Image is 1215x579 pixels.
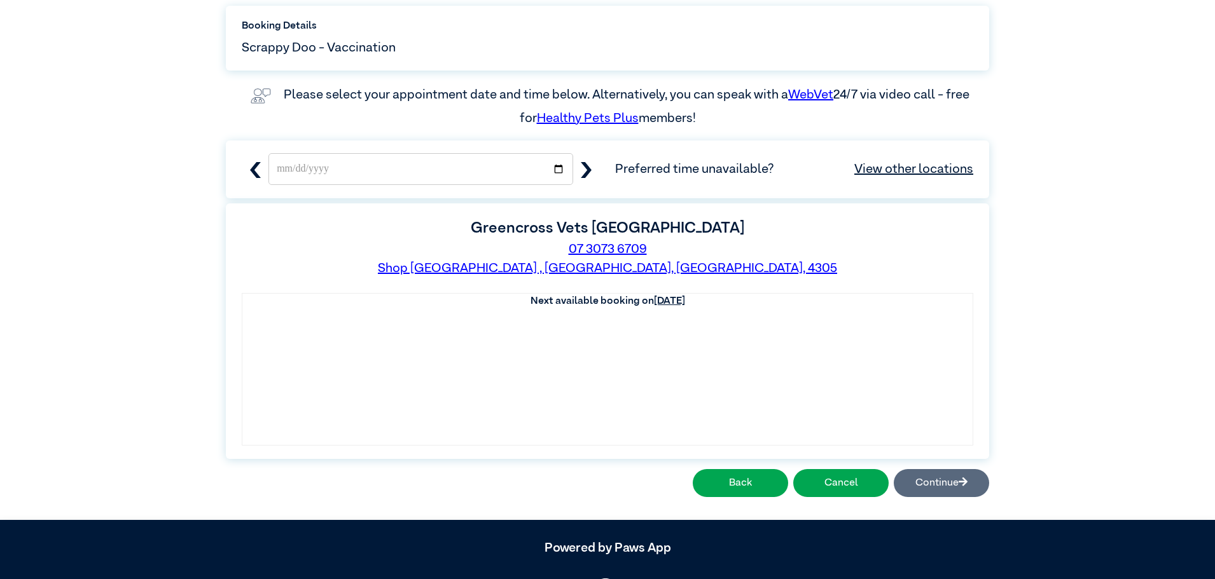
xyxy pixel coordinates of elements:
[537,112,639,125] a: Healthy Pets Plus
[242,38,396,57] span: Scrappy Doo - Vaccination
[378,262,837,275] a: Shop [GEOGRAPHIC_DATA] , [GEOGRAPHIC_DATA], [GEOGRAPHIC_DATA], 4305
[793,469,889,497] button: Cancel
[569,243,647,255] a: 07 3073 6709
[246,83,276,109] img: vet
[615,160,973,179] span: Preferred time unavailable?
[242,294,973,309] th: Next available booking on
[242,18,973,34] label: Booking Details
[788,88,833,101] a: WebVet
[471,221,744,236] label: Greencross Vets [GEOGRAPHIC_DATA]
[693,469,788,497] button: Back
[854,160,973,179] a: View other locations
[654,296,685,306] u: [DATE]
[284,88,972,124] label: Please select your appointment date and time below. Alternatively, you can speak with a 24/7 via ...
[226,540,989,555] h5: Powered by Paws App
